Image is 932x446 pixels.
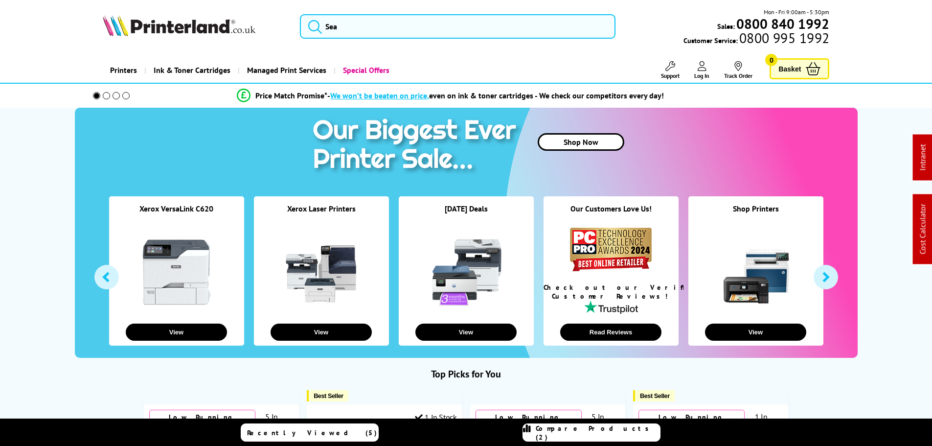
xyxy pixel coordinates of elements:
[476,410,582,433] div: Low Running Costs
[918,144,928,171] a: Intranet
[633,390,675,401] button: Best Seller
[314,392,343,399] span: Best Seller
[764,7,829,17] span: Mon - Fri 9:00am - 5:30pm
[255,412,294,431] div: 5 In Stock
[544,283,679,301] div: Check out our Verified Customer Reviews!
[736,15,829,33] b: 0800 840 1992
[582,412,620,431] div: 5 In Stock
[103,15,288,38] a: Printerland Logo
[661,72,680,79] span: Support
[255,91,327,100] span: Price Match Promise*
[661,61,680,79] a: Support
[238,58,334,83] a: Managed Print Services
[139,204,213,213] a: Xerox VersaLink C620
[300,14,615,39] input: Sea
[415,324,517,341] button: View
[523,423,660,442] a: Compare Products (2)
[536,424,660,442] span: Compare Products (2)
[694,72,709,79] span: Log In
[144,58,238,83] a: Ink & Toner Cartridges
[638,410,745,433] div: Low Running Costs
[399,204,534,226] div: [DATE] Deals
[103,58,144,83] a: Printers
[307,390,348,401] button: Best Seller
[717,22,735,31] span: Sales:
[154,58,230,83] span: Ink & Toner Cartridges
[80,87,822,104] li: modal_Promise
[765,54,777,66] span: 0
[735,19,829,28] a: 0800 840 1992
[287,204,356,213] a: Xerox Laser Printers
[334,58,397,83] a: Special Offers
[560,324,661,341] button: Read Reviews
[724,61,752,79] a: Track Order
[247,428,377,437] span: Recently Viewed (5)
[640,392,670,399] span: Best Seller
[694,61,709,79] a: Log In
[271,324,372,341] button: View
[705,324,806,341] button: View
[241,423,379,442] a: Recently Viewed (5)
[126,324,227,341] button: View
[330,91,429,100] span: We won’t be beaten on price,
[738,33,829,43] span: 0800 995 1992
[538,133,624,151] a: Shop Now
[415,412,457,422] div: 1 In Stock
[918,204,928,255] a: Cost Calculator
[544,204,679,226] div: Our Customers Love Us!
[778,62,801,75] span: Basket
[308,108,526,185] img: printer sale
[683,33,829,45] span: Customer Service:
[745,412,783,431] div: 1 In Stock
[688,204,823,226] div: Shop Printers
[327,91,664,100] div: - even on ink & toner cartridges - We check our competitors every day!
[770,58,829,79] a: Basket 0
[149,410,255,433] div: Low Running Costs
[103,15,255,36] img: Printerland Logo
